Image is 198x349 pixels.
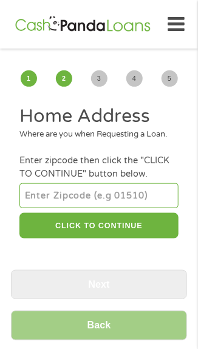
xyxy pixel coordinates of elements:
[11,270,187,300] input: Next
[19,213,178,239] button: CLICK TO CONTINUE
[19,104,178,129] h2: Home Address
[126,70,143,87] span: 4
[91,70,108,87] span: 3
[11,311,187,341] input: Back
[13,15,152,33] img: GetLoanNow Logo
[21,70,37,87] span: 1
[19,154,178,181] div: Enter zipcode then click the "CLICK TO CONTINUE" button below.
[162,70,178,87] span: 5
[19,129,178,141] div: Where are you when Requesting a Loan.
[56,70,72,87] span: 2
[19,183,178,208] input: Enter Zipcode (e.g 01510)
